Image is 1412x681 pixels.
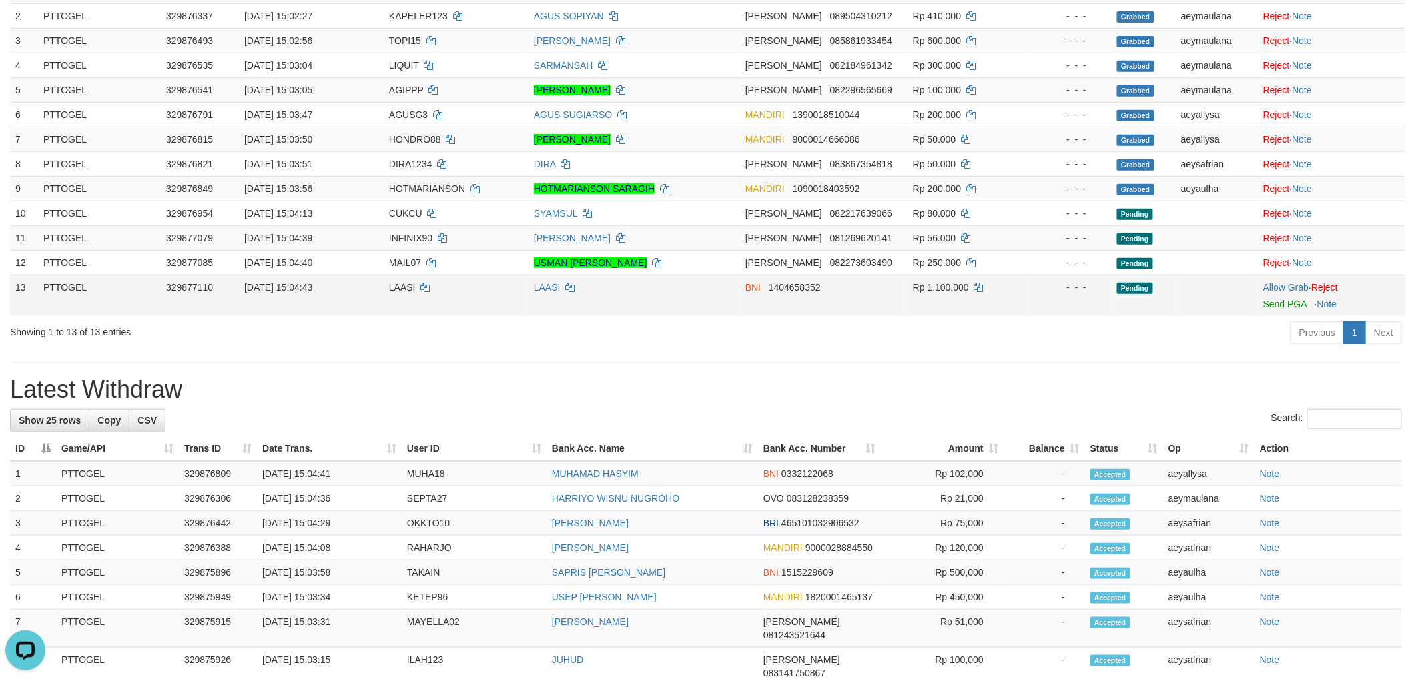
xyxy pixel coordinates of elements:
div: Showing 1 to 13 of 13 entries [10,320,579,339]
td: - [1004,461,1085,486]
td: · [1258,275,1405,316]
span: Accepted [1090,617,1130,628]
a: Note [1293,134,1313,145]
span: BRI [763,518,779,528]
span: Accepted [1090,518,1130,530]
td: 9 [10,176,38,201]
span: HONDRO88 [389,134,441,145]
span: Show 25 rows [19,415,81,426]
a: HOTMARIANSON SARAGIH [534,183,655,194]
a: Note [1293,11,1313,21]
span: [DATE] 15:03:56 [244,183,312,194]
a: Note [1293,159,1313,169]
span: LAASI [389,282,416,293]
td: aeymaulana [1176,53,1258,77]
td: PTTOGEL [38,176,161,201]
td: aeymaulana [1176,3,1258,28]
span: OVO [763,493,784,504]
a: Previous [1291,321,1344,344]
td: 12 [10,250,38,275]
div: - - - [1036,59,1106,72]
td: 329876442 [179,511,257,536]
div: - - - [1036,108,1106,121]
th: ID: activate to sort column descending [10,436,56,461]
td: aeyaulha [1163,560,1255,585]
th: Op: activate to sort column ascending [1163,436,1255,461]
td: PTTOGEL [38,151,161,176]
th: Game/API: activate to sort column ascending [56,436,179,461]
a: Note [1260,468,1280,479]
td: - [1004,585,1085,610]
span: Rp 300.000 [913,60,961,71]
span: CSV [137,415,157,426]
span: Accepted [1090,568,1130,579]
span: Rp 80.000 [913,208,956,219]
td: aeysafrian [1163,610,1255,648]
td: PTTOGEL [38,53,161,77]
td: - [1004,511,1085,536]
span: Grabbed [1117,184,1154,195]
th: User ID: activate to sort column ascending [402,436,547,461]
td: 10 [10,201,38,225]
span: 329876337 [166,11,213,21]
td: Rp 21,000 [881,486,1004,511]
span: Copy 082217639066 to clipboard [830,208,892,219]
a: USEP [PERSON_NAME] [552,592,657,602]
span: MANDIRI [745,109,785,120]
div: - - - [1036,157,1106,171]
td: Rp 51,000 [881,610,1004,648]
span: Copy [97,415,121,426]
a: [PERSON_NAME] [534,134,611,145]
a: SAPRIS [PERSON_NAME] [552,567,665,578]
a: [PERSON_NAME] [534,35,611,46]
span: Copy 083867354818 to clipboard [830,159,892,169]
span: Pending [1117,283,1153,294]
a: 1 [1343,321,1366,344]
span: Accepted [1090,469,1130,480]
span: Copy 0332122068 to clipboard [781,468,833,479]
td: aeysafrian [1163,536,1255,560]
a: [PERSON_NAME] [552,542,629,553]
a: JUHUD [552,654,583,665]
span: Copy 9000028884550 to clipboard [805,542,873,553]
span: [DATE] 15:03:04 [244,60,312,71]
div: - - - [1036,231,1106,245]
span: 329876493 [166,35,213,46]
a: LAASI [534,282,561,293]
a: Reject [1263,85,1290,95]
span: 329876954 [166,208,213,219]
td: PTTOGEL [56,486,179,511]
td: aeyaulha [1176,176,1258,201]
span: Copy 081269620141 to clipboard [830,233,892,243]
a: Note [1260,654,1280,665]
td: TAKAIN [402,560,547,585]
span: [DATE] 15:02:56 [244,35,312,46]
a: Reject [1263,109,1290,120]
span: Copy 1390018510044 to clipboard [793,109,860,120]
td: · [1258,102,1405,127]
span: Pending [1117,258,1153,269]
td: Rp 450,000 [881,585,1004,610]
span: [PERSON_NAME] [745,233,822,243]
span: 329877079 [166,233,213,243]
a: Reject [1263,233,1290,243]
td: · [1258,201,1405,225]
span: BNI [745,282,761,293]
span: Copy 9000014666086 to clipboard [793,134,860,145]
span: [PERSON_NAME] [745,11,822,21]
td: [DATE] 15:03:34 [257,585,402,610]
span: CUKCU [389,208,422,219]
th: Date Trans.: activate to sort column ascending [257,436,402,461]
span: Grabbed [1117,159,1154,171]
td: 8 [10,151,38,176]
td: PTTOGEL [56,610,179,648]
td: 329876306 [179,486,257,511]
span: DIRA1234 [389,159,432,169]
td: · [1258,53,1405,77]
td: 329876809 [179,461,257,486]
div: - - - [1036,34,1106,47]
td: · [1258,225,1405,250]
td: 1 [10,461,56,486]
a: Note [1293,35,1313,46]
td: 6 [10,585,56,610]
